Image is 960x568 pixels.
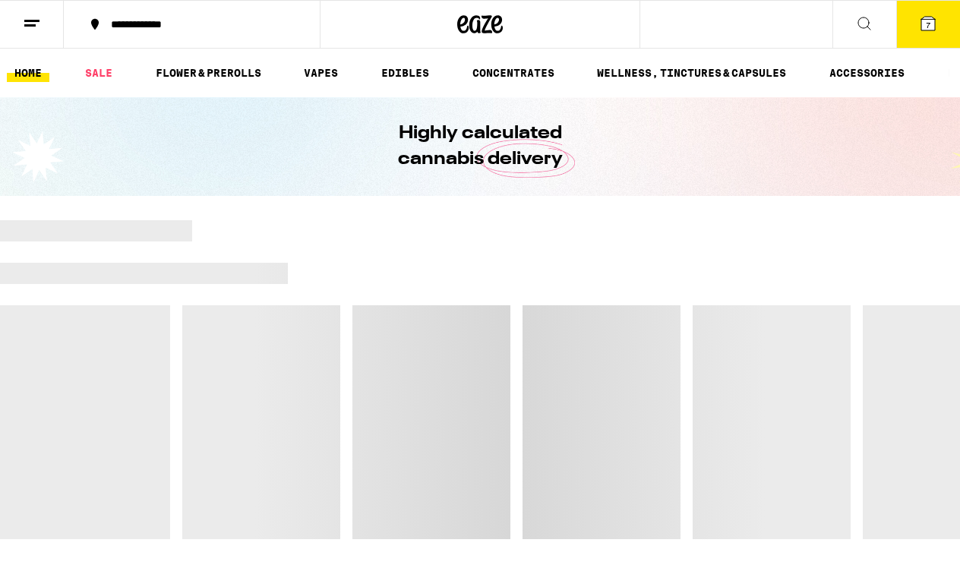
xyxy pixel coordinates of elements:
span: 7 [926,21,930,30]
a: VAPES [296,64,346,82]
a: SALE [77,64,120,82]
a: WELLNESS, TINCTURES & CAPSULES [589,64,794,82]
a: EDIBLES [374,64,437,82]
a: FLOWER & PREROLLS [148,64,269,82]
a: HOME [7,64,49,82]
h1: Highly calculated cannabis delivery [355,121,605,172]
button: 7 [896,1,960,48]
a: ACCESSORIES [822,64,912,82]
a: CONCENTRATES [465,64,562,82]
